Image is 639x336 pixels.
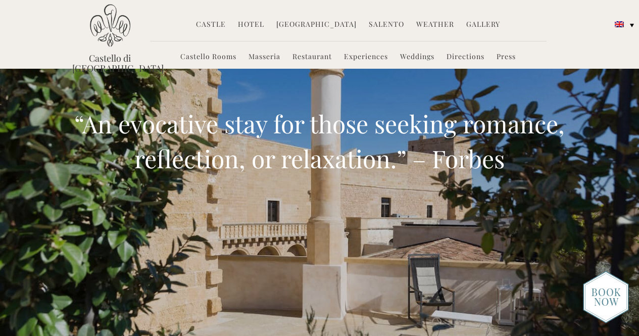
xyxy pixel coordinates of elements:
[238,19,264,31] a: Hotel
[447,52,484,63] a: Directions
[466,19,500,31] a: Gallery
[400,52,434,63] a: Weddings
[497,52,516,63] a: Press
[180,52,236,63] a: Castello Rooms
[583,271,629,323] img: new-booknow.png
[249,52,280,63] a: Masseria
[72,53,148,73] a: Castello di [GEOGRAPHIC_DATA]
[90,4,130,47] img: Castello di Ugento
[292,52,332,63] a: Restaurant
[615,21,624,27] img: English
[416,19,454,31] a: Weather
[74,107,565,175] span: “An evocative stay for those seeking romance, reflection, or relaxation.” – Forbes
[276,19,357,31] a: [GEOGRAPHIC_DATA]
[344,52,388,63] a: Experiences
[369,19,404,31] a: Salento
[196,19,226,31] a: Castle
